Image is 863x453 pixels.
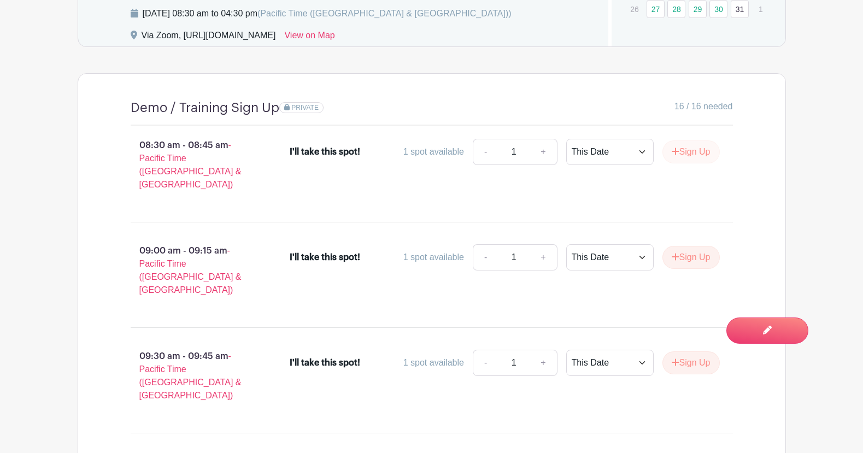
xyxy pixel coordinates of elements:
button: Sign Up [662,140,720,163]
a: + [530,350,557,376]
div: 1 spot available [403,145,464,158]
div: I'll take this spot! [290,356,360,369]
a: + [530,139,557,165]
p: 09:00 am - 09:15 am [113,240,273,301]
a: + [530,244,557,270]
p: 09:30 am - 09:45 am [113,345,273,407]
span: 16 / 16 needed [674,100,733,113]
span: (Pacific Time ([GEOGRAPHIC_DATA] & [GEOGRAPHIC_DATA])) [257,9,512,18]
span: PRIVATE [291,104,319,111]
button: Sign Up [662,246,720,269]
div: [DATE] 08:30 am to 04:30 pm [143,7,512,20]
div: 1 spot available [403,356,464,369]
span: - Pacific Time ([GEOGRAPHIC_DATA] & [GEOGRAPHIC_DATA]) [139,246,242,295]
button: Sign Up [662,351,720,374]
div: I'll take this spot! [290,145,360,158]
a: - [473,350,498,376]
div: I'll take this spot! [290,251,360,264]
a: View on Map [284,29,334,46]
p: 1 [752,1,770,17]
div: 1 spot available [403,251,464,264]
a: - [473,244,498,270]
span: - Pacific Time ([GEOGRAPHIC_DATA] & [GEOGRAPHIC_DATA]) [139,351,242,400]
h4: Demo / Training Sign Up [131,100,279,116]
p: 26 [625,1,643,17]
p: 08:30 am - 08:45 am [113,134,273,196]
span: - Pacific Time ([GEOGRAPHIC_DATA] & [GEOGRAPHIC_DATA]) [139,140,242,189]
div: Via Zoom, [URL][DOMAIN_NAME] [142,29,276,46]
a: - [473,139,498,165]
